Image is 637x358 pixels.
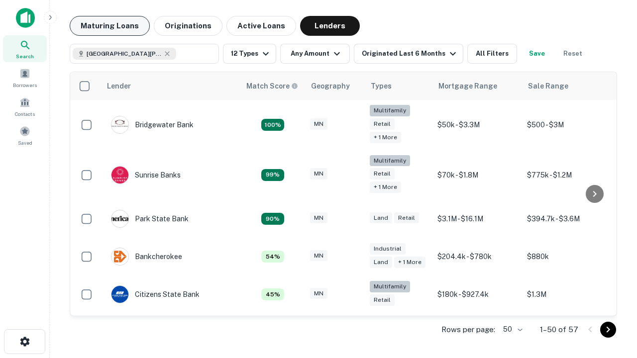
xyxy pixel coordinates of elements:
[370,257,392,268] div: Land
[3,122,47,149] a: Saved
[111,167,128,183] img: picture
[261,213,284,225] div: Matching Properties: 10, hasApolloMatch: undefined
[370,132,401,143] div: + 1 more
[111,248,128,265] img: picture
[3,93,47,120] a: Contacts
[111,286,128,303] img: picture
[370,181,401,193] div: + 1 more
[370,168,395,179] div: Retail
[300,16,360,36] button: Lenders
[370,294,395,306] div: Retail
[101,72,240,100] th: Lender
[394,212,419,224] div: Retail
[240,72,305,100] th: Capitalize uses an advanced AI algorithm to match your search with the best lender. The match sco...
[371,80,392,92] div: Types
[354,44,463,64] button: Originated Last 6 Months
[540,324,578,336] p: 1–50 of 57
[432,275,522,313] td: $180k - $927.4k
[111,248,182,266] div: Bankcherokee
[13,81,37,89] span: Borrowers
[223,44,276,64] button: 12 Types
[18,139,32,147] span: Saved
[226,16,296,36] button: Active Loans
[107,80,131,92] div: Lender
[441,324,495,336] p: Rows per page:
[111,116,128,133] img: picture
[467,44,517,64] button: All Filters
[432,238,522,275] td: $204.4k - $780k
[111,210,128,227] img: picture
[3,64,47,91] a: Borrowers
[557,44,589,64] button: Reset
[154,16,222,36] button: Originations
[365,72,432,100] th: Types
[600,322,616,338] button: Go to next page
[370,212,392,224] div: Land
[310,212,327,224] div: MN
[111,166,181,184] div: Sunrise Banks
[587,278,637,326] iframe: Chat Widget
[522,200,612,238] td: $394.7k - $3.6M
[246,81,298,91] div: Capitalize uses an advanced AI algorithm to match your search with the best lender. The match sco...
[261,251,284,263] div: Matching Properties: 6, hasApolloMatch: undefined
[522,238,612,275] td: $880k
[280,44,350,64] button: Any Amount
[246,81,296,91] h6: Match Score
[111,210,189,228] div: Park State Bank
[70,16,150,36] button: Maturing Loans
[261,169,284,181] div: Matching Properties: 11, hasApolloMatch: undefined
[370,155,410,167] div: Multifamily
[370,118,395,130] div: Retail
[310,118,327,130] div: MN
[261,119,284,131] div: Matching Properties: 20, hasApolloMatch: undefined
[522,100,612,150] td: $500 - $3M
[16,8,35,28] img: capitalize-icon.png
[522,313,612,351] td: $485k - $519.9k
[310,250,327,262] div: MN
[261,288,284,300] div: Matching Properties: 5, hasApolloMatch: undefined
[522,150,612,200] td: $775k - $1.2M
[310,168,327,179] div: MN
[432,72,522,100] th: Mortgage Range
[522,275,612,313] td: $1.3M
[394,257,425,268] div: + 1 more
[438,80,497,92] div: Mortgage Range
[522,72,612,100] th: Sale Range
[3,35,47,62] a: Search
[311,80,350,92] div: Geography
[528,80,568,92] div: Sale Range
[305,72,365,100] th: Geography
[16,52,34,60] span: Search
[499,322,524,337] div: 50
[87,49,161,58] span: [GEOGRAPHIC_DATA][PERSON_NAME], [GEOGRAPHIC_DATA], [GEOGRAPHIC_DATA]
[432,200,522,238] td: $3.1M - $16.1M
[362,48,459,60] div: Originated Last 6 Months
[432,100,522,150] td: $50k - $3.3M
[370,281,410,292] div: Multifamily
[370,243,406,255] div: Industrial
[370,105,410,116] div: Multifamily
[15,110,35,118] span: Contacts
[432,150,522,200] td: $70k - $1.8M
[111,116,194,134] div: Bridgewater Bank
[111,285,200,303] div: Citizens State Bank
[432,313,522,351] td: $384k - $2M
[310,288,327,299] div: MN
[521,44,553,64] button: Save your search to get updates of matches that match your search criteria.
